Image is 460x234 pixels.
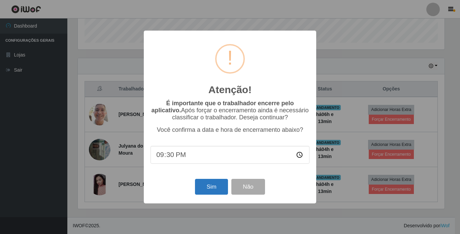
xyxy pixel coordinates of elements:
[208,84,252,96] h2: Atenção!
[231,179,265,195] button: Não
[195,179,228,195] button: Sim
[151,100,294,114] b: É importante que o trabalhador encerre pelo aplicativo.
[151,126,309,133] p: Você confirma a data e hora de encerramento abaixo?
[151,100,309,121] p: Após forçar o encerramento ainda é necessário classificar o trabalhador. Deseja continuar?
